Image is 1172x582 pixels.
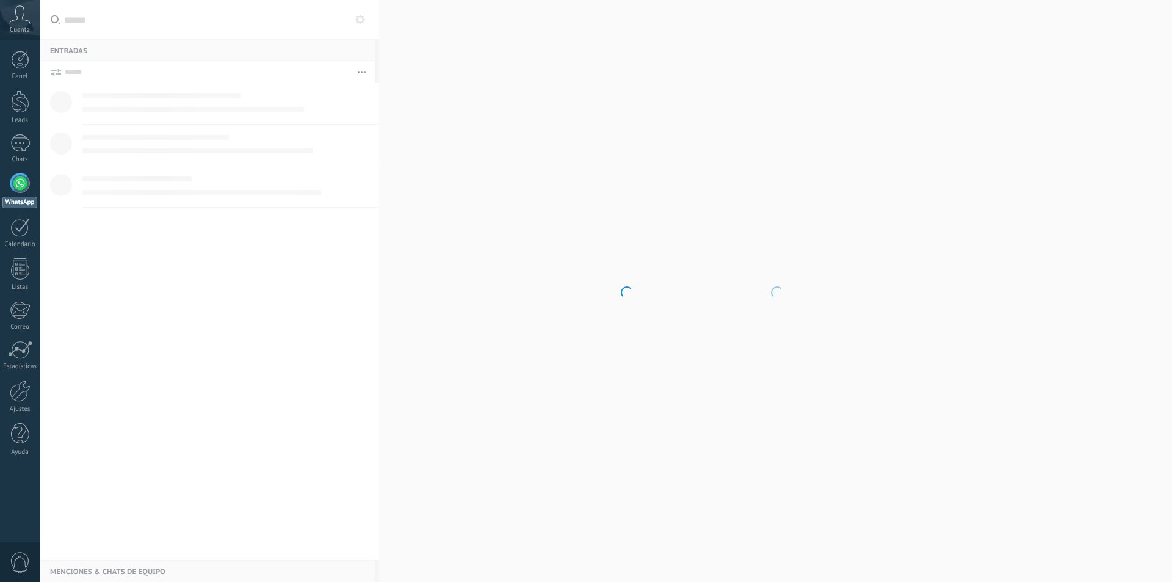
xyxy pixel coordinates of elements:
[2,156,38,164] div: Chats
[10,26,30,34] span: Cuenta
[2,241,38,249] div: Calendario
[2,197,37,208] div: WhatsApp
[2,363,38,371] div: Estadísticas
[2,323,38,331] div: Correo
[2,117,38,125] div: Leads
[2,283,38,291] div: Listas
[2,448,38,456] div: Ayuda
[2,406,38,413] div: Ajustes
[2,73,38,81] div: Panel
